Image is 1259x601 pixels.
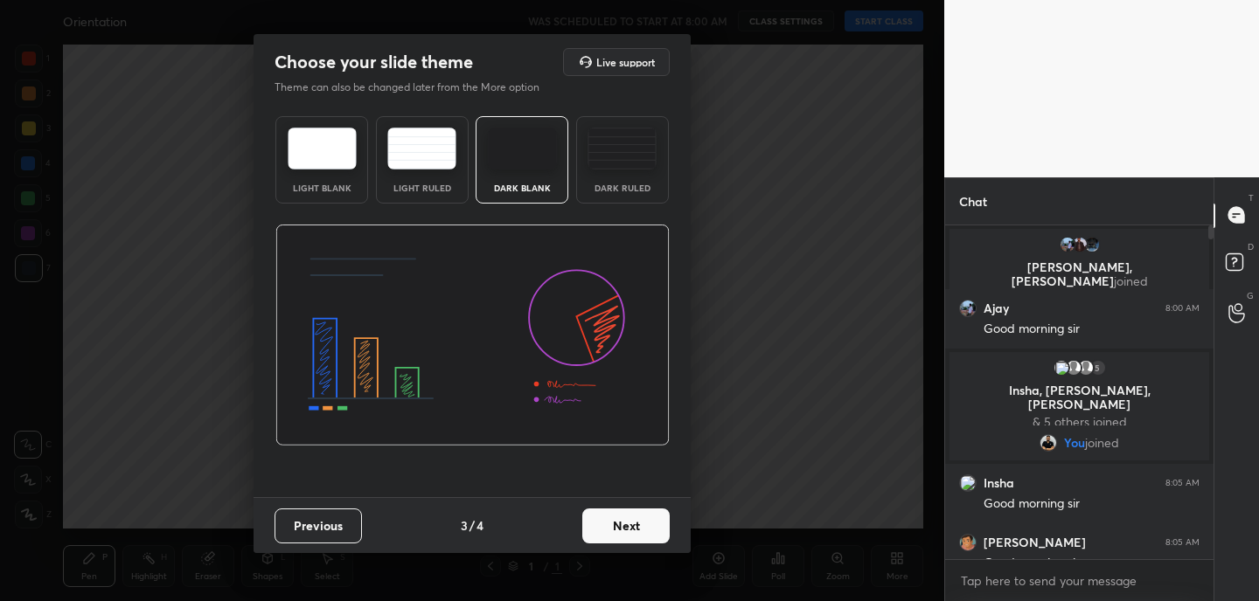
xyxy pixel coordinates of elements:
img: 9107ca6834834495b00c2eb7fd6a1f67.jpg [1040,434,1057,452]
div: Good morning sir [984,321,1200,338]
img: default.png [1065,359,1082,376]
img: d1e404c3210b4ee58d40b7377e5f2150.jpg [959,300,977,317]
img: a9534c0c508c426f8491065ea5af5823.jpg [959,534,977,551]
img: 3 [959,474,977,492]
img: 6b715794e73449398c65ba604dd9f4eb.jpg [1083,236,1101,253]
span: joined [1085,436,1119,450]
img: b374d39bfd214d33acd6e773666498c0.jpg [1071,236,1089,253]
img: lightRuledTheme.5fabf969.svg [387,128,456,169]
p: G [1247,289,1254,302]
img: darkTheme.f0cc69e5.svg [488,128,557,169]
div: Light Blank [287,183,357,192]
div: 8:00 AM [1165,303,1200,314]
h6: Ajay [984,300,1009,316]
p: & 5 others joined [960,415,1199,429]
img: 3 [1053,359,1070,376]
span: joined [1114,273,1148,289]
p: Insha, [PERSON_NAME], [PERSON_NAME] [960,383,1199,411]
div: Good morning sir [984,555,1200,572]
button: Next [582,508,670,543]
div: 8:05 AM [1165,478,1200,488]
h6: Insha [984,475,1014,491]
div: 8:05 AM [1165,537,1200,548]
h5: Live support [596,57,655,67]
div: Light Ruled [387,183,457,192]
img: darkThemeBanner.d06ce4a2.svg [275,225,670,446]
img: default.png [1077,359,1095,376]
img: darkRuledTheme.de295e13.svg [588,128,657,169]
span: You [1064,436,1085,450]
p: D [1248,240,1254,253]
img: lightTheme.e5ed3b09.svg [288,128,357,169]
p: Chat [945,178,1001,225]
img: d1e404c3210b4ee58d40b7377e5f2150.jpg [1059,236,1076,253]
button: Previous [275,508,362,543]
p: [PERSON_NAME], [PERSON_NAME] [960,260,1199,288]
div: Good morning sir [984,495,1200,513]
div: Dark Ruled [588,183,657,192]
p: Theme can also be changed later from the More option [275,79,558,95]
h6: [PERSON_NAME] [984,535,1086,550]
div: 5 [1089,359,1107,376]
h4: 4 [476,516,483,535]
div: Dark Blank [487,183,557,192]
div: grid [945,225,1214,560]
h2: Choose your slide theme [275,51,473,73]
h4: / [470,516,475,535]
h4: 3 [461,516,468,535]
p: T [1249,191,1254,204]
